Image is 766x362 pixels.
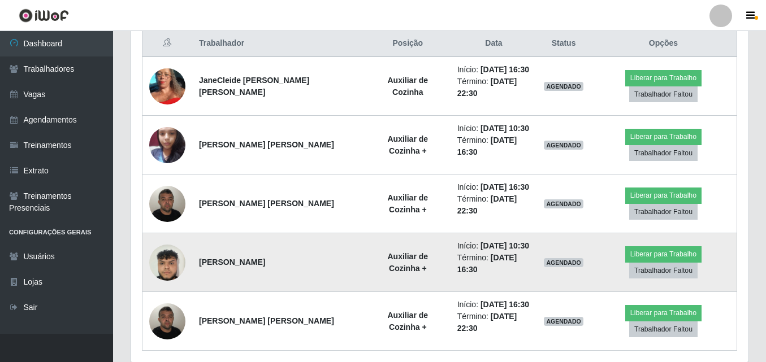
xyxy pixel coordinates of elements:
strong: Auxiliar de Cozinha + [388,311,429,332]
button: Trabalhador Faltou [629,145,698,161]
li: Início: [457,181,531,193]
li: Término: [457,193,531,217]
img: 1714957062897.jpeg [149,180,185,228]
button: Trabalhador Faltou [629,86,698,102]
strong: Auxiliar de Cozinha + [388,252,429,273]
strong: [PERSON_NAME] [PERSON_NAME] [199,316,334,325]
span: AGENDADO [544,258,583,267]
button: Liberar para Trabalho [625,305,702,321]
img: 1714957062897.jpeg [149,297,185,345]
strong: Auxiliar de Cozinha + [388,193,429,214]
th: Opções [590,30,737,57]
span: AGENDADO [544,141,583,150]
button: Liberar para Trabalho [625,129,702,145]
time: [DATE] 16:30 [481,300,529,309]
li: Término: [457,134,531,158]
time: [DATE] 16:30 [481,182,529,191]
button: Liberar para Trabalho [625,70,702,86]
img: 1742344231846.jpeg [149,46,185,126]
span: AGENDADO [544,317,583,326]
button: Trabalhador Faltou [629,321,698,337]
li: Início: [457,64,531,76]
th: Status [537,30,590,57]
li: Término: [457,76,531,99]
button: Liberar para Trabalho [625,187,702,203]
time: [DATE] 16:30 [481,65,529,74]
li: Início: [457,299,531,311]
button: Trabalhador Faltou [629,204,698,220]
img: 1731039194690.jpeg [149,238,185,286]
strong: [PERSON_NAME] [199,258,265,267]
th: Trabalhador [192,30,365,57]
strong: [PERSON_NAME] [PERSON_NAME] [199,140,334,149]
img: CoreUI Logo [19,8,69,23]
th: Data [451,30,538,57]
li: Término: [457,311,531,334]
span: AGENDADO [544,199,583,208]
li: Término: [457,252,531,276]
th: Posição [365,30,451,57]
strong: Auxiliar de Cozinha + [388,134,429,155]
strong: [PERSON_NAME] [PERSON_NAME] [199,199,334,208]
strong: Auxiliar de Cozinha [388,76,429,97]
img: 1737943113754.jpeg [149,121,185,169]
span: AGENDADO [544,82,583,91]
strong: JaneCleide [PERSON_NAME] [PERSON_NAME] [199,76,309,97]
button: Liberar para Trabalho [625,246,702,262]
button: Trabalhador Faltou [629,263,698,278]
time: [DATE] 10:30 [481,124,529,133]
time: [DATE] 10:30 [481,241,529,250]
li: Início: [457,123,531,134]
li: Início: [457,240,531,252]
